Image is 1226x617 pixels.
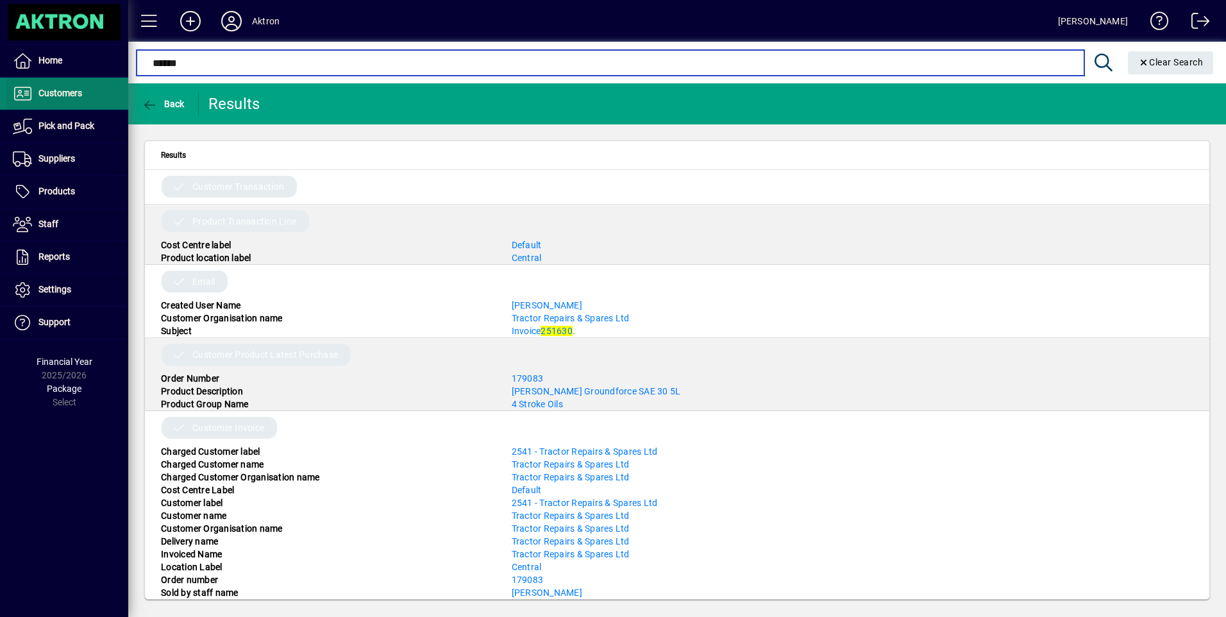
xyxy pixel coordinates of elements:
div: Customer label [151,496,502,509]
app-page-header-button: Back [128,92,199,115]
em: 251630 [541,326,573,336]
a: [PERSON_NAME] Groundforce SAE 30 5L [512,386,681,396]
a: Support [6,307,128,339]
div: Order Number [151,372,502,385]
a: Logout [1182,3,1210,44]
button: Clear [1128,51,1214,74]
span: Support [38,317,71,327]
span: Products [38,186,75,196]
a: 179083 [512,373,544,384]
span: Customer Transaction [192,180,284,193]
div: Customer Organisation name [151,522,502,535]
span: Financial Year [37,357,92,367]
button: Add [170,10,211,33]
a: Tractor Repairs & Spares Ltd [512,459,630,469]
a: Suppliers [6,143,128,175]
span: Results [161,148,186,162]
span: Email [192,275,215,288]
span: Back [142,99,185,109]
span: Reports [38,251,70,262]
button: Back [139,92,188,115]
a: 4 Stroke Oils [512,399,563,409]
a: Products [6,176,128,208]
a: Pick and Pack [6,110,128,142]
a: [PERSON_NAME] [512,300,582,310]
span: Settings [38,284,71,294]
div: Created User Name [151,299,502,312]
span: Invoice . [512,326,576,336]
a: Tractor Repairs & Spares Ltd [512,313,630,323]
span: Pick and Pack [38,121,94,131]
div: Invoiced Name [151,548,502,561]
a: Central [512,562,542,572]
div: Product location label [151,251,502,264]
div: Order number [151,573,502,586]
a: Tractor Repairs & Spares Ltd [512,549,630,559]
span: Clear Search [1138,57,1204,67]
div: Charged Customer label [151,445,502,458]
div: Delivery name [151,535,502,548]
a: 179083 [512,575,544,585]
span: Package [47,384,81,394]
div: Subject [151,325,502,337]
span: Customer Invoice [192,421,264,434]
div: Cost Centre label [151,239,502,251]
a: Staff [6,208,128,241]
a: Tractor Repairs & Spares Ltd [512,523,630,534]
a: Tractor Repairs & Spares Ltd [512,536,630,546]
a: [PERSON_NAME] [512,587,582,598]
div: Product Group Name [151,398,502,410]
span: Staff [38,219,58,229]
div: Customer Organisation name [151,312,502,325]
a: Tractor Repairs & Spares Ltd [512,472,630,482]
a: 2541 - Tractor Repairs & Spares Ltd [512,446,658,457]
a: Invoice251630. [512,326,576,336]
div: Sold by staff name [151,586,502,599]
a: Reports [6,241,128,273]
a: Settings [6,274,128,306]
a: Default [512,240,542,250]
a: 2541 - Tractor Repairs & Spares Ltd [512,498,658,508]
div: Product Description [151,385,502,398]
div: Results [208,94,263,114]
span: Customers [38,88,82,98]
span: Home [38,55,62,65]
a: Central [512,253,542,263]
a: Knowledge Base [1141,3,1169,44]
button: Profile [211,10,252,33]
a: Customers [6,78,128,110]
div: Customer name [151,509,502,522]
span: Suppliers [38,153,75,164]
a: Default [512,485,542,495]
div: Charged Customer Organisation name [151,471,502,484]
div: Location Label [151,561,502,573]
a: Home [6,45,128,77]
div: Aktron [252,11,280,31]
span: Product Transaction Line [192,215,296,228]
span: Customer Product Latest Purchase [192,348,338,361]
div: [PERSON_NAME] [1058,11,1128,31]
div: Cost Centre Label [151,484,502,496]
a: Tractor Repairs & Spares Ltd [512,511,630,521]
div: Charged Customer name [151,458,502,471]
